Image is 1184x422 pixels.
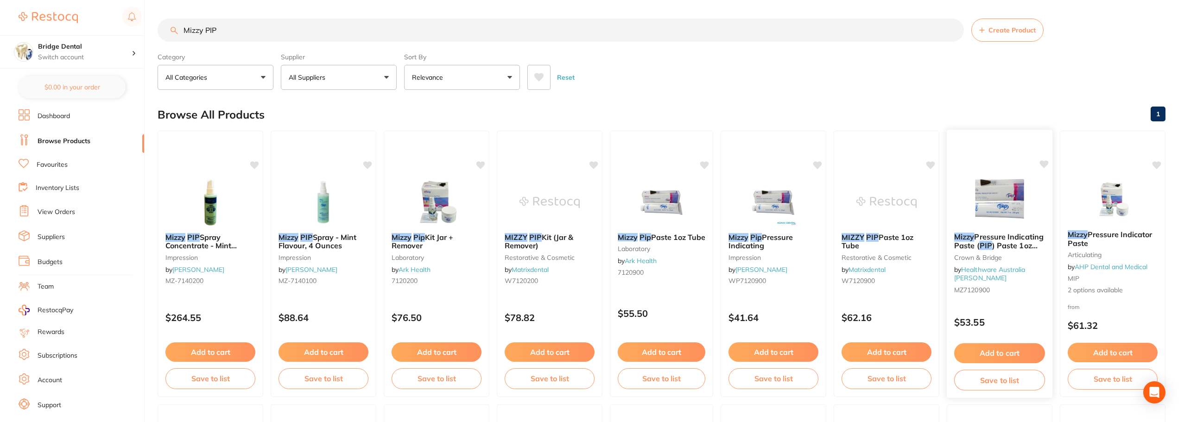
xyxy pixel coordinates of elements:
b: Mizzy Pip Kit Jar + Remover [392,233,481,250]
small: laboratory [618,245,705,252]
a: Dashboard [38,112,70,121]
button: Save to list [505,368,595,389]
span: W7120200 [505,277,538,285]
button: Add to cart [1068,343,1158,362]
em: PIP [300,233,313,242]
span: Pressure Indicating Paste ( [954,232,1044,250]
b: Mizzy PIP Spray - Mint Flavour, 4 Ounces [279,233,368,250]
a: Team [38,282,54,291]
span: by [279,265,337,274]
button: Save to list [392,368,481,389]
a: [PERSON_NAME] [285,265,337,274]
button: Add to cart [728,342,818,362]
span: by [392,265,431,274]
span: Paste 1oz Tube [651,233,705,242]
b: Mizzy PIP Spray Concentrate - Mint Flavour - 16oz Spray [165,233,255,250]
img: Mizzy Pip Kit Jar + Remover [406,179,467,226]
span: Kit (Jar & Remover) [505,233,573,250]
span: Pressure Indicator Paste [1068,230,1152,247]
em: Pip [413,233,425,242]
h2: Browse All Products [158,108,265,121]
em: MIZZY [505,233,527,242]
a: Ark Health [399,265,431,274]
small: impression [279,254,368,261]
span: WP7120900 [728,277,766,285]
b: Mizzy Pressure Indicator Paste [1068,230,1158,247]
p: $78.82 [505,312,595,323]
a: Subscriptions [38,351,77,360]
b: Mizzy Pip Paste 1oz Tube [618,233,705,241]
span: 7120200 [392,277,418,285]
span: ) Paste 1oz Tube (29g) [954,241,1038,259]
button: Save to list [842,368,931,389]
em: PIP [529,233,542,242]
span: Spray Concentrate - Mint Flavour - 16oz Spray [165,233,239,259]
span: MIP [1068,274,1079,283]
em: Mizzy [1068,230,1088,239]
b: MIZZY PIP Paste 1oz Tube [842,233,931,250]
p: All Suppliers [289,73,329,82]
em: Pip [750,233,762,242]
button: Add to cart [165,342,255,362]
span: by [954,265,1026,283]
a: [PERSON_NAME] [735,265,787,274]
span: Create Product [988,26,1036,34]
span: 7120900 [618,268,644,277]
span: Pressure Indicating [728,233,793,250]
a: [PERSON_NAME] [172,265,224,274]
small: restorative & cosmetic [842,254,931,261]
button: Save to list [728,368,818,389]
span: Spray - Mint Flavour, 4 Ounces [279,233,356,250]
p: $55.50 [618,308,705,319]
a: Ark Health [625,257,657,265]
a: Budgets [38,258,63,267]
em: Mizzy [165,233,185,242]
p: All Categories [165,73,211,82]
button: Add to cart [954,343,1045,363]
button: Add to cart [392,342,481,362]
span: by [842,265,886,274]
p: $61.32 [1068,320,1158,331]
a: View Orders [38,208,75,217]
p: $76.50 [392,312,481,323]
img: Mizzy Pressure Indicator Paste [1083,176,1143,223]
button: Add to cart [842,342,931,362]
p: $88.64 [279,312,368,323]
span: by [1068,263,1147,271]
span: 2 options available [1068,286,1158,295]
span: Kit Jar + Remover [392,233,453,250]
a: Support [38,401,61,410]
h4: Bridge Dental [38,42,132,51]
em: Mizzy [618,233,638,242]
em: Pip [639,233,651,242]
span: from [1068,303,1080,310]
small: impression [728,254,818,261]
img: RestocqPay [19,305,30,315]
a: Matrixdental [512,265,549,274]
span: Paste 1oz Tube [842,233,913,250]
label: Sort By [404,53,520,61]
small: laboratory [392,254,481,261]
img: Mizzy PIP Spray Concentrate - Mint Flavour - 16oz Spray [180,179,241,226]
a: Favourites [37,160,68,170]
button: Save to list [279,368,368,389]
span: RestocqPay [38,306,73,315]
em: Mizzy [954,232,974,241]
a: Account [38,376,62,385]
p: Relevance [412,73,447,82]
em: MIZZY [842,233,864,242]
span: by [618,257,657,265]
em: Mizzy [279,233,298,242]
span: W7120900 [842,277,875,285]
p: $41.64 [728,312,818,323]
button: $0.00 in your order [19,76,126,98]
button: Add to cart [279,342,368,362]
img: MIZZY PIP Paste 1oz Tube [856,179,917,226]
em: PIP [866,233,879,242]
img: Mizzy Pressure Indicating Paste (PIP) Paste 1oz Tube (29g) [969,178,1030,225]
button: Save to list [165,368,255,389]
span: MZ-7140200 [165,277,203,285]
a: 1 [1151,105,1165,123]
a: Browse Products [38,137,90,146]
small: articulating [1068,251,1158,258]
